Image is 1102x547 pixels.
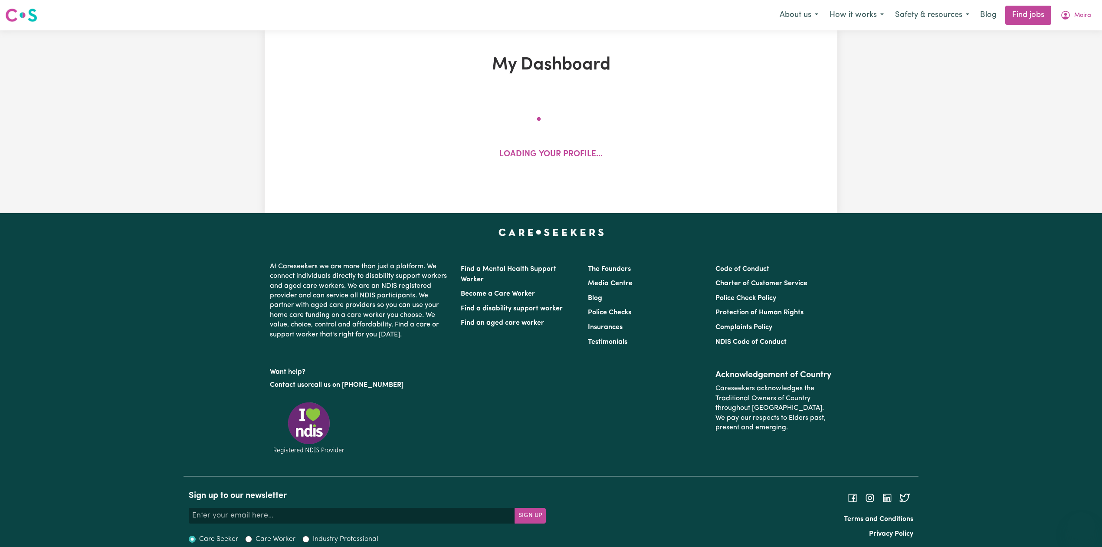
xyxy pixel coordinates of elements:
[515,508,546,524] button: Subscribe
[189,491,546,501] h2: Sign up to our newsletter
[588,295,602,302] a: Blog
[189,508,515,524] input: Enter your email here...
[270,258,450,343] p: At Careseekers we are more than just a platform. We connect individuals directly to disability su...
[975,6,1002,25] a: Blog
[270,382,304,389] a: Contact us
[715,309,804,316] a: Protection of Human Rights
[5,5,37,25] a: Careseekers logo
[588,280,633,287] a: Media Centre
[313,534,378,544] label: Industry Professional
[461,320,544,326] a: Find an aged care worker
[1005,6,1051,25] a: Find jobs
[270,377,450,393] p: or
[499,148,603,161] p: Loading your profile...
[847,494,858,501] a: Follow Careseekers on Facebook
[461,305,563,312] a: Find a disability support worker
[365,55,737,76] h1: My Dashboard
[715,295,776,302] a: Police Check Policy
[1074,11,1091,20] span: Moira
[715,266,769,273] a: Code of Conduct
[270,401,348,455] img: Registered NDIS provider
[1055,6,1097,24] button: My Account
[461,266,556,283] a: Find a Mental Health Support Worker
[865,494,875,501] a: Follow Careseekers on Instagram
[199,534,238,544] label: Care Seeker
[882,494,892,501] a: Follow Careseekers on LinkedIn
[715,324,772,331] a: Complaints Policy
[899,494,910,501] a: Follow Careseekers on Twitter
[715,380,832,436] p: Careseekers acknowledges the Traditional Owners of Country throughout [GEOGRAPHIC_DATA]. We pay o...
[844,516,913,523] a: Terms and Conditions
[774,6,824,24] button: About us
[824,6,889,24] button: How it works
[1067,512,1095,540] iframe: Button to launch messaging window
[588,324,623,331] a: Insurances
[588,266,631,273] a: The Founders
[715,370,832,380] h2: Acknowledgement of Country
[461,290,535,297] a: Become a Care Worker
[889,6,975,24] button: Safety & resources
[715,280,807,287] a: Charter of Customer Service
[256,534,295,544] label: Care Worker
[869,531,913,537] a: Privacy Policy
[715,339,787,346] a: NDIS Code of Conduct
[588,339,627,346] a: Testimonials
[5,7,37,23] img: Careseekers logo
[499,229,604,236] a: Careseekers home page
[588,309,631,316] a: Police Checks
[270,364,450,377] p: Want help?
[311,382,403,389] a: call us on [PHONE_NUMBER]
